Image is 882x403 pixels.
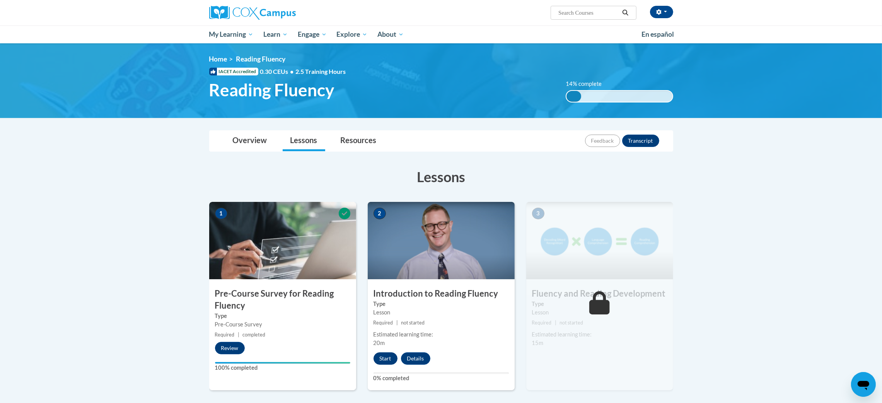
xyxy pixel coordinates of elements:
span: | [555,320,556,326]
a: Learn [258,26,293,43]
div: 14% complete [566,91,581,102]
span: 3 [532,208,544,219]
span: IACET Accredited [209,68,258,75]
a: Resources [333,131,384,151]
iframe: Button to launch messaging window [851,372,876,397]
label: Type [374,300,509,308]
button: Search [619,8,631,17]
button: Start [374,352,397,365]
div: Lesson [532,308,667,317]
h3: Introduction to Reading Fluency [368,288,515,300]
span: About [377,30,404,39]
label: 14% complete [566,80,610,88]
span: My Learning [209,30,253,39]
div: Estimated learning time: [374,330,509,339]
label: 100% completed [215,364,350,372]
h3: Fluency and Reading Development [526,288,673,300]
span: 20m [374,340,385,346]
label: Type [215,312,350,320]
span: | [396,320,398,326]
button: Transcript [622,135,659,147]
a: Overview [225,131,275,151]
span: 0.30 CEUs [260,67,296,76]
span: 1 [215,208,227,219]
a: Home [209,55,227,63]
h3: Pre-Course Survey for Reading Fluency [209,288,356,312]
span: not started [560,320,583,326]
div: Pre-Course Survey [215,320,350,329]
span: Reading Fluency [209,80,334,100]
a: About [372,26,409,43]
button: Account Settings [650,6,673,18]
img: Cox Campus [209,6,296,20]
span: Explore [336,30,367,39]
span: 2 [374,208,386,219]
span: Required [374,320,393,326]
div: Main menu [198,26,685,43]
a: En español [636,26,679,43]
h3: Lessons [209,167,673,186]
span: | [238,332,239,338]
button: Feedback [585,135,620,147]
input: Search Courses [558,8,619,17]
span: Learn [263,30,288,39]
img: Course Image [526,202,673,279]
div: Estimated learning time: [532,330,667,339]
span: Reading Fluency [236,55,286,63]
label: 0% completed [374,374,509,383]
a: Explore [331,26,372,43]
a: Cox Campus [209,6,356,20]
a: Engage [293,26,332,43]
span: Required [215,332,235,338]
label: Type [532,300,667,308]
span: not started [401,320,425,326]
span: En español [641,30,674,38]
span: 15m [532,340,544,346]
div: Lesson [374,308,509,317]
button: Review [215,342,245,354]
span: completed [242,332,265,338]
img: Course Image [209,202,356,279]
a: Lessons [283,131,325,151]
a: My Learning [204,26,259,43]
span: • [290,68,294,75]
button: Details [401,352,430,365]
img: Course Image [368,202,515,279]
div: Your progress [215,362,350,364]
span: Required [532,320,552,326]
span: Engage [298,30,327,39]
span: 2.5 Training Hours [296,68,346,75]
